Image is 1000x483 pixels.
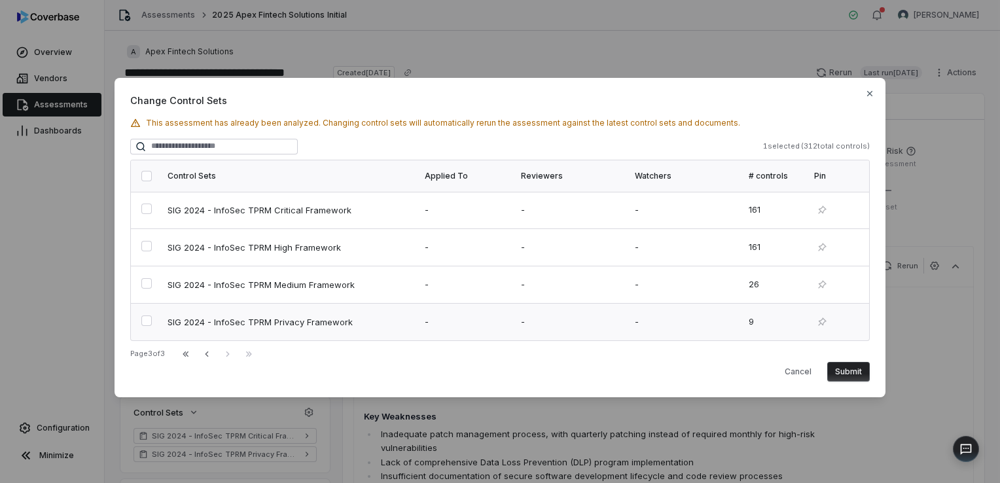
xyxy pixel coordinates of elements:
div: Applied To [425,171,505,181]
td: 9 [741,303,806,340]
div: Watchers [635,171,733,181]
div: # controls [749,171,798,181]
div: Control Sets [168,171,409,181]
span: Change Control Sets [130,94,870,107]
span: - [521,316,525,327]
button: Submit [827,362,870,382]
span: - [635,279,639,289]
div: Pin [814,171,859,181]
span: - [635,241,639,252]
td: 161 [741,228,806,266]
span: - [635,316,639,327]
button: Cancel [777,362,819,382]
span: SIG 2024 - InfoSec TPRM High Framework [168,241,341,253]
span: - [521,204,525,215]
span: - [425,241,429,252]
span: SIG 2024 - InfoSec TPRM Medium Framework [168,279,355,291]
span: - [521,241,525,252]
span: - [425,316,429,327]
td: 161 [741,192,806,229]
span: SIG 2024 - InfoSec TPRM Privacy Framework [168,316,353,328]
span: - [635,204,639,215]
span: ( 312 total controls) [801,141,870,151]
div: Page 3 of 3 [130,349,165,359]
span: - [425,204,429,215]
span: - [425,279,429,289]
span: 1 selected [763,141,800,151]
td: 26 [741,266,806,303]
span: - [521,279,525,289]
span: SIG 2024 - InfoSec TPRM Critical Framework [168,204,351,216]
div: Reviewers [521,171,619,181]
span: This assessment has already been analyzed. Changing control sets will automatically rerun the ass... [146,118,740,128]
